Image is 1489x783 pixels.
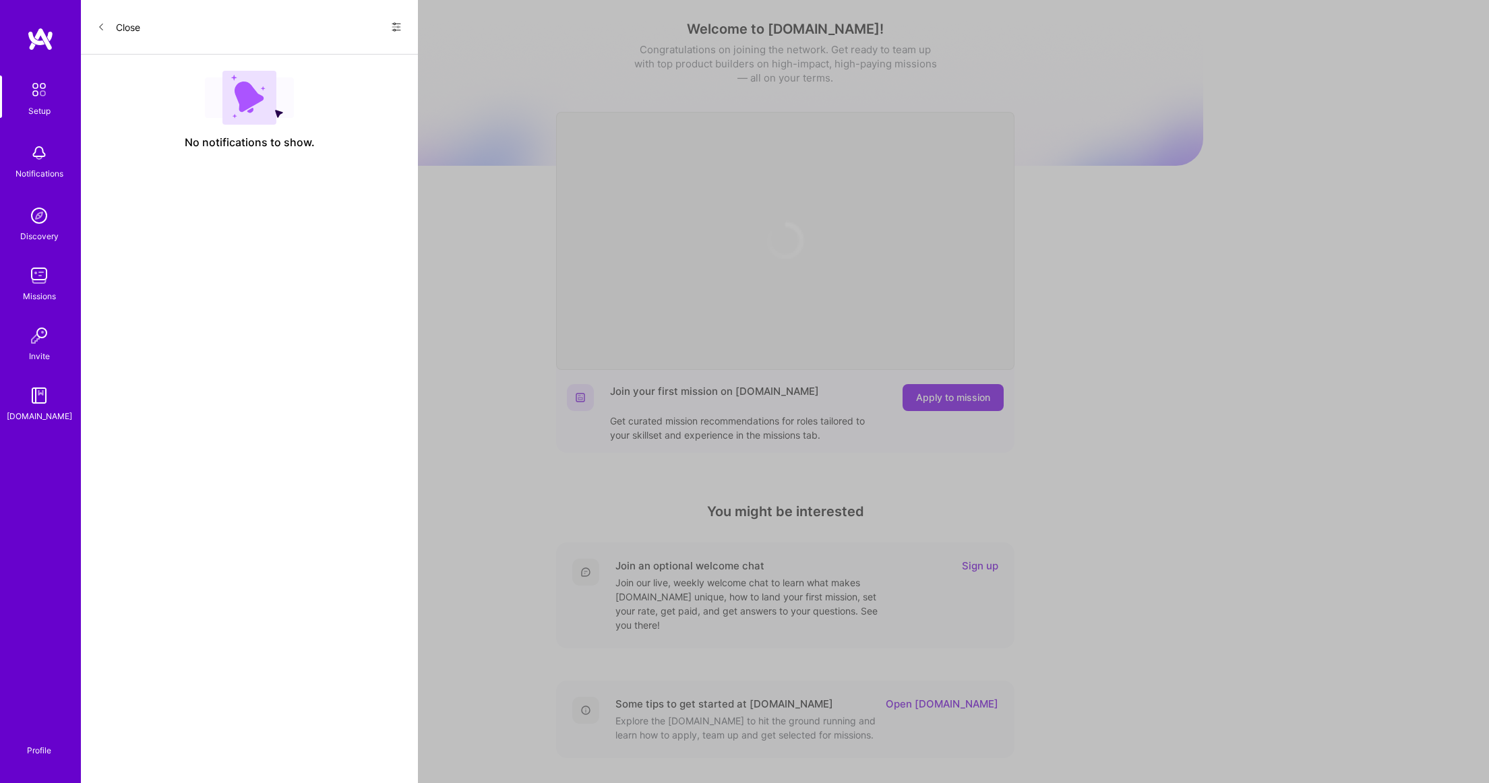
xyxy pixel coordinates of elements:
[26,262,53,289] img: teamwork
[26,202,53,229] img: discovery
[26,139,53,166] img: bell
[25,75,53,104] img: setup
[28,104,51,118] div: Setup
[23,289,56,303] div: Missions
[7,409,72,423] div: [DOMAIN_NAME]
[20,229,59,243] div: Discovery
[185,135,315,150] span: No notifications to show.
[27,27,54,51] img: logo
[26,382,53,409] img: guide book
[29,349,50,363] div: Invite
[27,743,51,756] div: Profile
[16,166,63,181] div: Notifications
[26,322,53,349] img: Invite
[97,16,140,38] button: Close
[205,71,294,125] img: empty
[22,729,56,756] a: Profile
